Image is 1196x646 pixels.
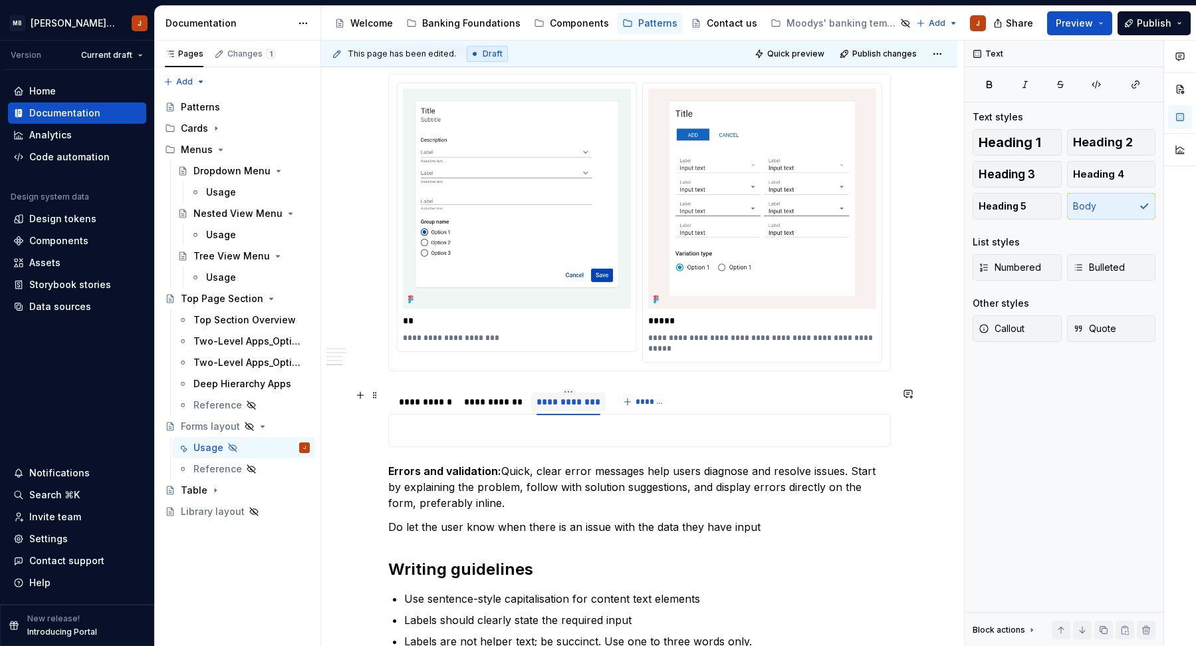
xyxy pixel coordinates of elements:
[929,18,945,29] span: Add
[329,10,909,37] div: Page tree
[1006,17,1033,30] span: Share
[973,621,1037,639] div: Block actions
[987,11,1042,35] button: Share
[976,18,980,29] div: J
[160,96,315,118] a: Patterns
[176,77,193,87] span: Add
[166,17,291,30] div: Documentation
[973,315,1062,342] button: Callout
[172,352,315,373] a: Two-Level Apps_Option 2
[29,150,110,164] div: Code automation
[707,17,757,30] div: Contact us
[388,464,501,478] strong: Errors and validation:
[31,17,116,30] div: [PERSON_NAME] Banking Fusion Design System
[29,488,80,502] div: Search ⌘K
[8,274,146,295] a: Storybook stories
[404,612,891,628] p: Labels should clearly state the required input
[404,591,891,607] p: Use sentence-style capitalisation for content text elements
[206,228,236,242] div: Usage
[181,292,263,305] div: Top Page Section
[8,528,146,550] a: Settings
[9,15,25,31] div: MB
[138,18,142,29] div: J
[388,559,891,580] h2: Writing guidelines
[765,13,916,34] a: Moodys' banking template
[836,45,923,63] button: Publish changes
[11,50,41,61] div: Version
[29,278,111,291] div: Storybook stories
[193,441,223,454] div: Usage
[1067,161,1156,188] button: Heading 4
[685,13,763,34] a: Contact us
[973,129,1062,156] button: Heading 1
[8,462,146,484] button: Notifications
[181,100,220,114] div: Patterns
[172,245,315,267] a: Tree View Menu
[29,466,90,480] div: Notifications
[172,395,315,416] a: Reference
[29,576,51,589] div: Help
[973,236,1020,249] div: List styles
[973,161,1062,188] button: Heading 3
[29,510,81,524] div: Invite team
[181,143,213,156] div: Menus
[185,182,315,203] a: Usage
[8,572,146,593] button: Help
[181,420,240,433] div: Forms layout
[160,501,315,522] a: Library layout
[303,441,306,454] div: J
[912,14,962,33] button: Add
[75,46,149,65] button: Current draft
[348,49,456,59] span: This page has been edited.
[786,17,896,30] div: Moodys' banking template
[550,17,609,30] div: Components
[172,309,315,331] a: Top Section Overview
[160,96,315,522] div: Page tree
[401,13,526,34] a: Banking Foundations
[206,271,236,284] div: Usage
[329,13,398,34] a: Welcome
[979,200,1026,213] span: Heading 5
[181,122,208,135] div: Cards
[422,17,521,30] div: Banking Foundations
[979,136,1041,149] span: Heading 1
[973,625,1025,635] div: Block actions
[751,45,830,63] button: Quick preview
[193,377,291,391] div: Deep Hierarchy Apps
[160,288,315,309] a: Top Page Section
[160,139,315,160] div: Menus
[185,267,315,288] a: Usage
[160,73,209,91] button: Add
[29,106,100,120] div: Documentation
[767,49,824,59] span: Quick preview
[185,224,315,245] a: Usage
[172,458,315,480] a: Reference
[973,110,1023,124] div: Text styles
[388,519,891,535] p: Do let the user know when there is an issue with the data they have input
[181,505,245,518] div: Library layout
[81,50,132,61] span: Current draft
[29,300,91,313] div: Data sources
[8,124,146,146] a: Analytics
[172,203,315,224] a: Nested View Menu
[1073,261,1125,274] span: Bulleted
[529,13,614,34] a: Components
[27,613,80,624] p: New release!
[193,399,242,412] div: Reference
[1073,136,1133,149] span: Heading 2
[172,437,315,458] a: UsageJ
[165,49,203,59] div: Pages
[8,230,146,251] a: Components
[29,256,60,269] div: Assets
[160,118,315,139] div: Cards
[172,160,315,182] a: Dropdown Menu
[1056,17,1093,30] span: Preview
[193,462,242,476] div: Reference
[1067,315,1156,342] button: Quote
[227,49,276,59] div: Changes
[973,193,1062,220] button: Heading 5
[29,532,68,546] div: Settings
[172,331,315,352] a: Two-Level Apps_Option 1
[193,164,271,178] div: Dropdown Menu
[8,102,146,124] a: Documentation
